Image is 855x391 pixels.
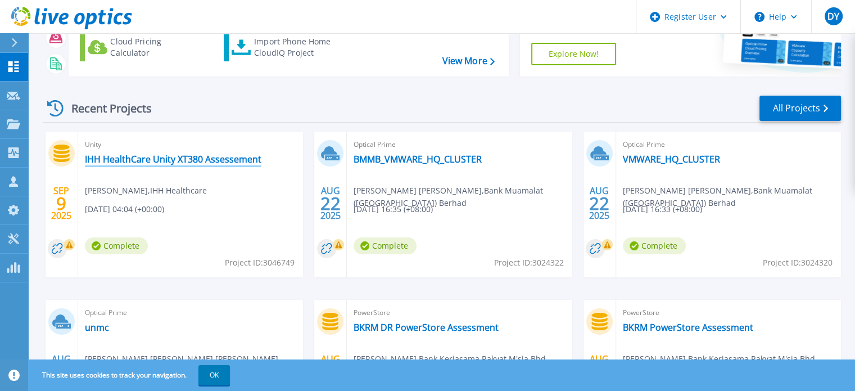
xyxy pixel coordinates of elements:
[763,257,833,269] span: Project ID: 3024320
[56,199,66,208] span: 9
[85,185,207,197] span: [PERSON_NAME] , IHH Healthcare
[225,257,295,269] span: Project ID: 3046749
[110,36,200,59] div: Cloud Pricing Calculator
[31,365,230,385] span: This site uses cookies to track your navigation.
[354,353,546,365] span: [PERSON_NAME] , Bank Kerjasama Rakyat M'sia Bhd
[85,353,278,365] span: [PERSON_NAME] [PERSON_NAME] , [PERSON_NAME]
[85,322,109,333] a: unmc
[85,307,296,319] span: Optical Prime
[531,43,617,65] a: Explore Now!
[51,183,72,224] div: SEP 2025
[623,237,686,254] span: Complete
[80,33,205,61] a: Cloud Pricing Calculator
[623,154,720,165] a: VMWARE_HQ_CLUSTER
[494,257,564,269] span: Project ID: 3024322
[623,203,702,215] span: [DATE] 16:33 (+08:00)
[85,154,261,165] a: IHH HealthCare Unity XT380 Assessement
[623,322,753,333] a: BKRM PowerStore Assessment
[827,12,839,21] span: DY
[354,237,417,254] span: Complete
[354,307,565,319] span: PowerStore
[85,203,164,215] span: [DATE] 04:04 (+00:00)
[198,365,230,385] button: OK
[759,96,841,121] a: All Projects
[85,237,148,254] span: Complete
[442,56,494,66] a: View More
[589,199,609,208] span: 22
[354,203,433,215] span: [DATE] 16:35 (+08:00)
[254,36,342,59] div: Import Phone Home CloudIQ Project
[85,138,296,151] span: Unity
[354,185,572,209] span: [PERSON_NAME] [PERSON_NAME] , Bank Muamalat ([GEOGRAPHIC_DATA]) Berhad
[354,154,482,165] a: BMMB_VMWARE_HQ_CLUSTER
[320,199,341,208] span: 22
[623,138,834,151] span: Optical Prime
[354,322,499,333] a: BKRM DR PowerStore Assessment
[589,183,610,224] div: AUG 2025
[320,183,341,224] div: AUG 2025
[623,353,815,365] span: [PERSON_NAME] , Bank Kerjasama Rakyat M'sia Bhd
[623,185,841,209] span: [PERSON_NAME] [PERSON_NAME] , Bank Muamalat ([GEOGRAPHIC_DATA]) Berhad
[354,138,565,151] span: Optical Prime
[43,95,167,122] div: Recent Projects
[623,307,834,319] span: PowerStore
